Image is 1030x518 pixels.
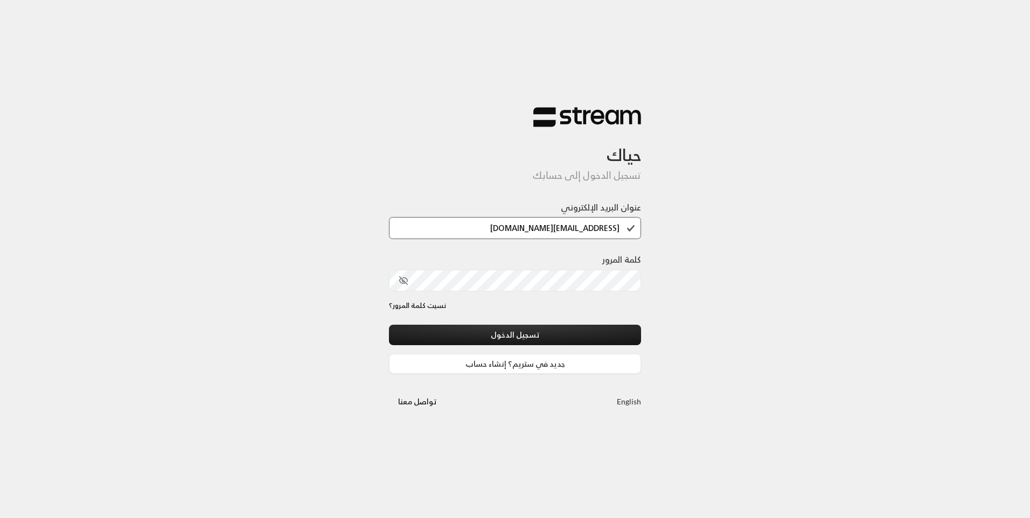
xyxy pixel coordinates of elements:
[617,391,641,411] a: English
[389,325,641,345] button: تسجيل الدخول
[389,391,446,411] button: تواصل معنا
[602,253,641,266] label: كلمة المرور
[389,128,641,165] h3: حياك
[389,217,641,239] input: اكتب بريدك الإلكتروني هنا
[389,300,446,311] a: نسيت كلمة المرور؟
[389,354,641,374] a: جديد في ستريم؟ إنشاء حساب
[389,395,446,408] a: تواصل معنا
[561,201,641,214] label: عنوان البريد الإلكتروني
[394,271,413,290] button: toggle password visibility
[533,107,641,128] img: Stream Logo
[389,170,641,181] h5: تسجيل الدخول إلى حسابك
